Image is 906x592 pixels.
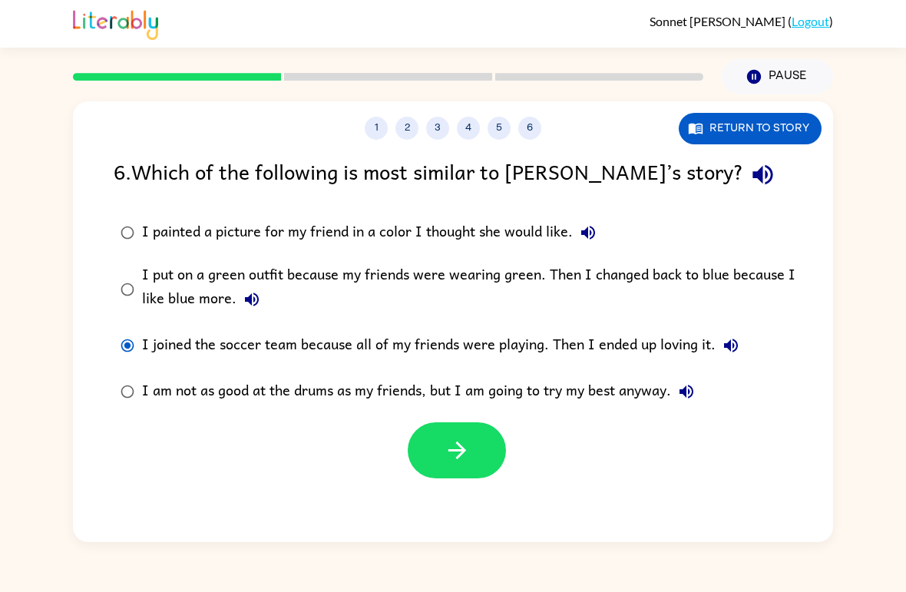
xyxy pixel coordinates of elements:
[457,117,480,140] button: 4
[722,59,833,94] button: Pause
[365,117,388,140] button: 1
[650,14,788,28] span: Sonnet [PERSON_NAME]
[518,117,541,140] button: 6
[650,14,833,28] div: ( )
[671,376,702,407] button: I am not as good at the drums as my friends, but I am going to try my best anyway.
[73,6,158,40] img: Literably
[426,117,449,140] button: 3
[488,117,511,140] button: 5
[679,113,822,144] button: Return to story
[142,376,702,407] div: I am not as good at the drums as my friends, but I am going to try my best anyway.
[114,155,792,194] div: 6 . Which of the following is most similar to [PERSON_NAME]’s story?
[395,117,418,140] button: 2
[716,330,746,361] button: I joined the soccer team because all of my friends were playing. Then I ended up loving it.
[142,330,746,361] div: I joined the soccer team because all of my friends were playing. Then I ended up loving it.
[142,263,813,315] div: I put on a green outfit because my friends were wearing green. Then I changed back to blue becaus...
[573,217,603,248] button: I painted a picture for my friend in a color I thought she would like.
[142,217,603,248] div: I painted a picture for my friend in a color I thought she would like.
[236,284,267,315] button: I put on a green outfit because my friends were wearing green. Then I changed back to blue becaus...
[792,14,829,28] a: Logout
